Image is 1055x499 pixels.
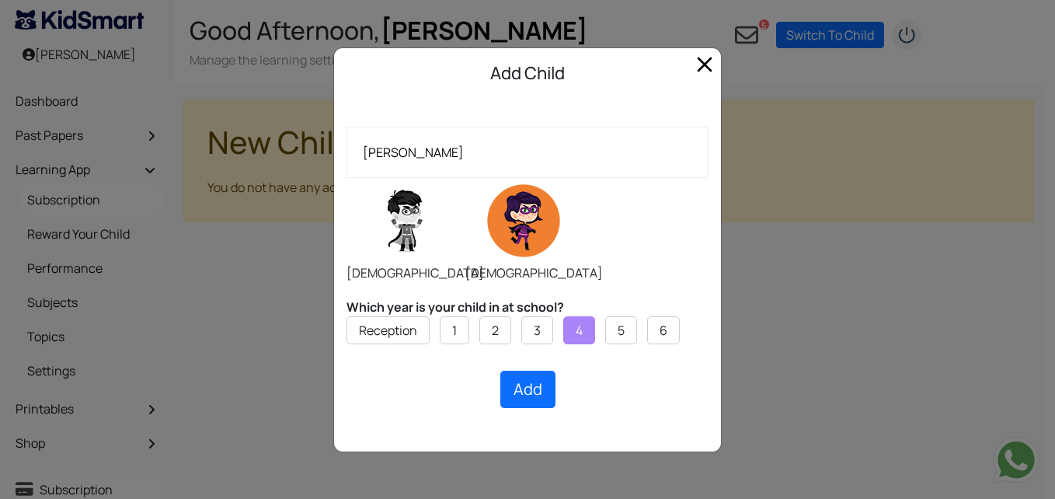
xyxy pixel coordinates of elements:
label: 4 [576,321,583,340]
h5: Add Child [346,61,709,86]
label: 5 [618,321,625,340]
button: Add [500,371,555,408]
label: 2 [492,321,499,340]
label: 3 [534,321,541,340]
span: [DEMOGRAPHIC_DATA] [465,264,603,281]
b: Which year is your child in at school? [346,298,564,316]
label: 1 [452,321,457,340]
label: Reception [359,321,417,340]
span: [DEMOGRAPHIC_DATA] [346,264,484,281]
input: What's your child's name? [346,127,709,178]
label: 6 [660,321,667,340]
